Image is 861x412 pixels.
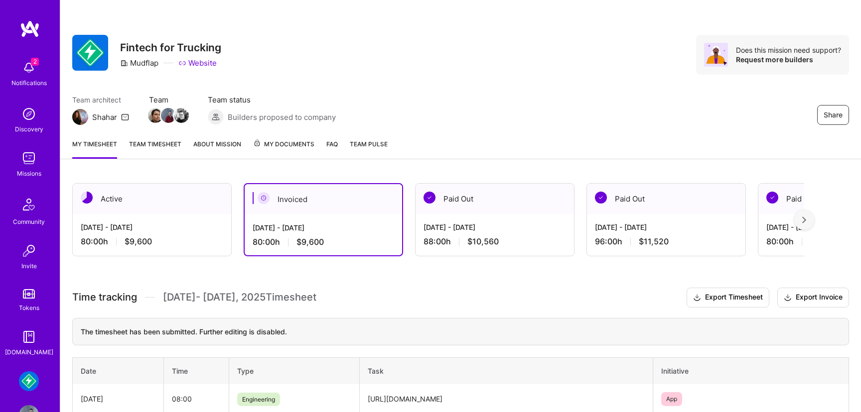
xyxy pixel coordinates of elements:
[736,55,841,64] div: Request more builders
[416,184,574,214] div: Paid Out
[296,237,324,247] span: $9,600
[704,43,728,67] img: Avatar
[120,58,158,68] div: Mudflap
[693,293,701,303] i: icon Download
[687,288,769,308] button: Export Timesheet
[653,357,849,384] th: Initiative
[81,236,223,247] div: 80:00 h
[162,107,175,124] a: Team Member Avatar
[72,35,108,71] img: Company Logo
[253,139,314,159] a: My Documents
[661,392,682,406] span: App
[777,288,849,308] button: Export Invoice
[72,291,137,304] span: Time tracking
[13,216,45,227] div: Community
[178,58,217,68] a: Website
[72,139,117,159] a: My timesheet
[467,236,499,247] span: $10,560
[326,139,338,159] a: FAQ
[23,289,35,299] img: tokens
[350,139,388,159] a: Team Pulse
[253,237,394,247] div: 80:00 h
[350,140,388,148] span: Team Pulse
[19,148,39,168] img: teamwork
[237,393,280,406] span: Engineering
[73,184,231,214] div: Active
[92,112,117,122] div: Shahar
[81,192,93,204] img: Active
[16,371,41,391] a: Mudflap: Fintech for Trucking
[125,236,152,247] span: $9,600
[817,105,849,125] button: Share
[424,222,566,232] div: [DATE] - [DATE]
[19,371,39,391] img: Mudflap: Fintech for Trucking
[736,45,841,55] div: Does this mission need support?
[11,78,47,88] div: Notifications
[595,192,607,204] img: Paid Out
[253,139,314,150] span: My Documents
[766,192,778,204] img: Paid Out
[424,236,566,247] div: 88:00 h
[360,357,653,384] th: Task
[208,95,336,105] span: Team status
[81,222,223,232] div: [DATE] - [DATE]
[31,58,39,66] span: 2
[72,318,849,345] div: The timesheet has been submitted. Further editing is disabled.
[19,58,39,78] img: bell
[161,108,176,123] img: Team Member Avatar
[73,357,164,384] th: Date
[174,108,189,123] img: Team Member Avatar
[595,222,737,232] div: [DATE] - [DATE]
[19,303,39,313] div: Tokens
[229,357,360,384] th: Type
[149,107,162,124] a: Team Member Avatar
[129,139,181,159] a: Team timesheet
[258,192,270,204] img: Invoiced
[15,124,43,134] div: Discovery
[20,20,40,38] img: logo
[81,394,155,404] div: [DATE]
[175,107,188,124] a: Team Member Avatar
[595,236,737,247] div: 96:00 h
[19,241,39,261] img: Invite
[21,261,37,271] div: Invite
[72,109,88,125] img: Team Architect
[149,95,188,105] span: Team
[148,108,163,123] img: Team Member Avatar
[120,41,221,54] h3: Fintech for Trucking
[164,357,229,384] th: Time
[587,184,745,214] div: Paid Out
[163,291,316,304] span: [DATE] - [DATE] , 2025 Timesheet
[120,59,128,67] i: icon CompanyGray
[784,293,792,303] i: icon Download
[228,112,336,122] span: Builders proposed to company
[253,222,394,233] div: [DATE] - [DATE]
[19,104,39,124] img: discovery
[193,139,241,159] a: About Mission
[208,109,224,125] img: Builders proposed to company
[639,236,669,247] span: $11,520
[19,327,39,347] img: guide book
[5,347,53,357] div: [DOMAIN_NAME]
[121,113,129,121] i: icon Mail
[824,110,843,120] span: Share
[245,184,402,214] div: Invoiced
[424,192,435,204] img: Paid Out
[17,168,41,179] div: Missions
[72,95,129,105] span: Team architect
[17,193,41,216] img: Community
[802,216,806,223] img: right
